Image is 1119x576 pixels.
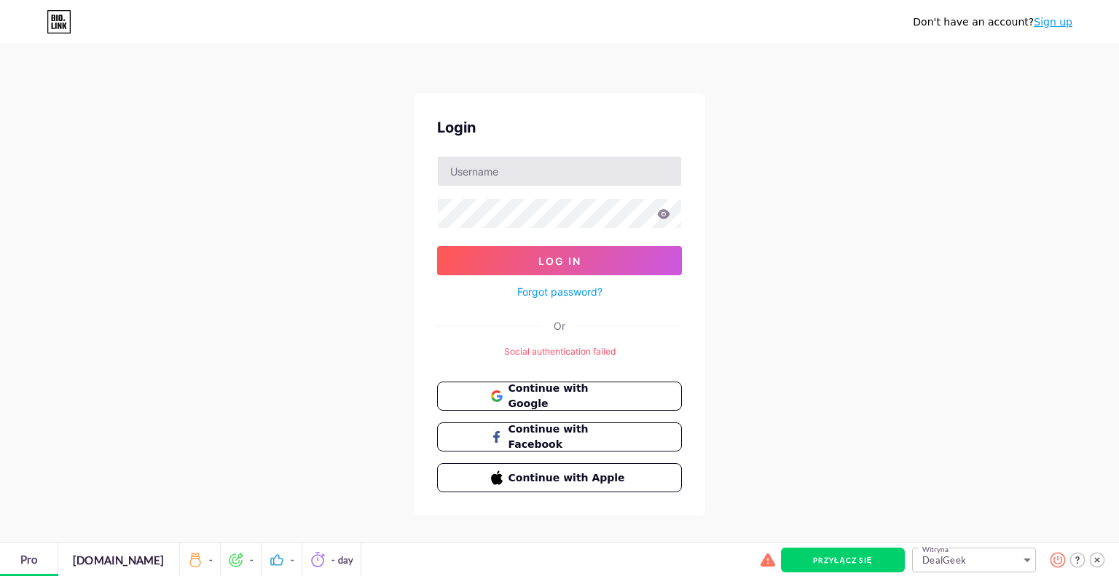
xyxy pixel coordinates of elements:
[20,550,38,569] div: Pro
[437,117,682,138] div: Login
[781,548,905,572] button: Przyłącz się
[912,548,1036,572] div: DealGeek
[509,422,629,452] span: Continue with Facebook
[554,318,565,334] div: Or
[437,345,682,358] div: Social authentication failed
[438,157,681,186] input: Username
[913,15,1072,30] div: Don't have an account?
[517,284,602,299] a: Forgot password?
[538,255,581,267] span: Log In
[437,422,682,451] button: Continue with Facebook
[509,470,629,486] span: Continue with Apple
[437,463,682,492] button: Continue with Apple
[437,246,682,275] button: Log In
[509,381,629,411] span: Continue with Google
[437,382,682,411] button: Continue with Google
[1034,16,1072,28] a: Sign up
